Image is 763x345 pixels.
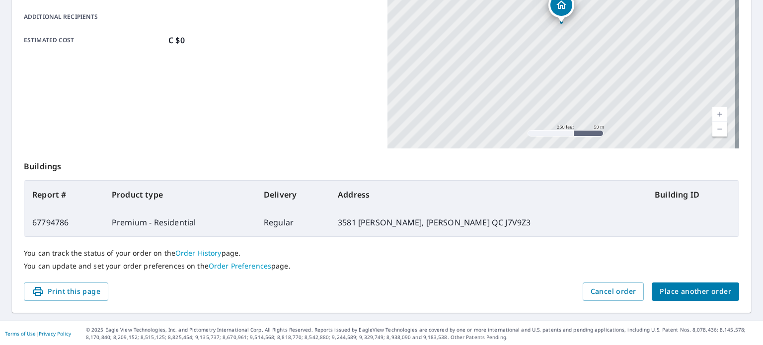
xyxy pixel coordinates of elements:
th: Delivery [256,181,330,208]
a: Current Level 17, Zoom Out [712,122,727,137]
a: Current Level 17, Zoom In [712,107,727,122]
a: Privacy Policy [39,330,71,337]
a: Order History [175,248,222,258]
button: Place another order [652,282,739,301]
span: Place another order [660,285,731,298]
td: Premium - Residential [104,208,256,236]
th: Address [330,181,647,208]
th: Product type [104,181,256,208]
a: Terms of Use [5,330,36,337]
span: Cancel order [591,285,636,298]
button: Cancel order [583,282,644,301]
td: 67794786 [24,208,104,236]
span: Print this page [32,285,100,298]
p: Estimated cost [24,34,164,46]
p: © 2025 Eagle View Technologies, Inc. and Pictometry International Corp. All Rights Reserved. Repo... [86,326,758,341]
button: Print this page [24,282,108,301]
p: C $0 [168,34,185,46]
p: You can track the status of your order on the page. [24,249,739,258]
td: 3581 [PERSON_NAME], [PERSON_NAME] QC J7V9Z3 [330,208,647,236]
p: | [5,331,71,337]
p: You can update and set your order preferences on the page. [24,262,739,271]
a: Order Preferences [209,261,271,271]
th: Building ID [647,181,739,208]
th: Report # [24,181,104,208]
p: Additional recipients [24,12,164,21]
td: Regular [256,208,330,236]
p: Buildings [24,148,739,180]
